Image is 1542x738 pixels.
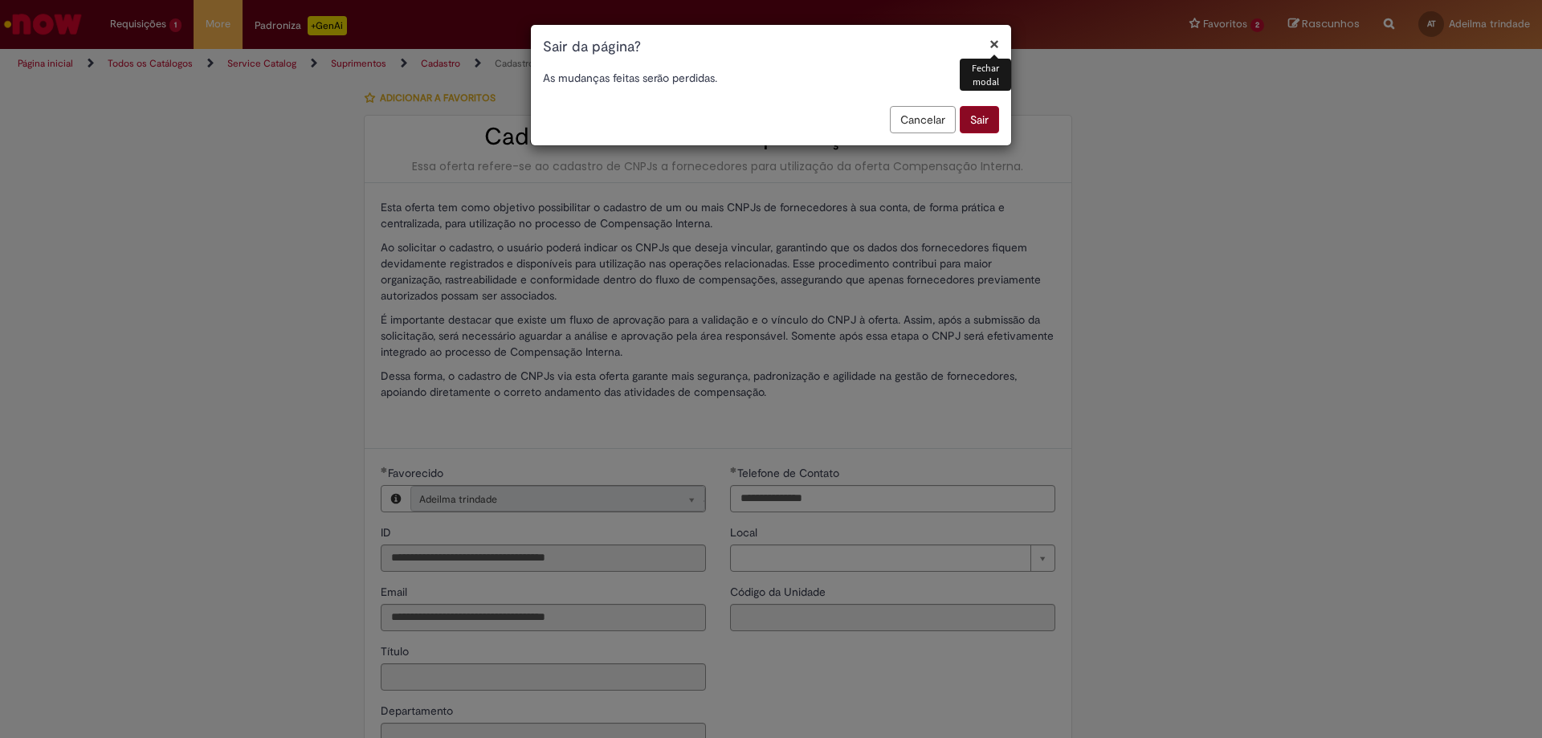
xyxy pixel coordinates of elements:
[960,106,999,133] button: Sair
[989,35,999,52] button: Fechar modal
[890,106,956,133] button: Cancelar
[543,70,999,86] p: As mudanças feitas serão perdidas.
[543,37,999,58] h1: Sair da página?
[960,59,1011,91] div: Fechar modal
